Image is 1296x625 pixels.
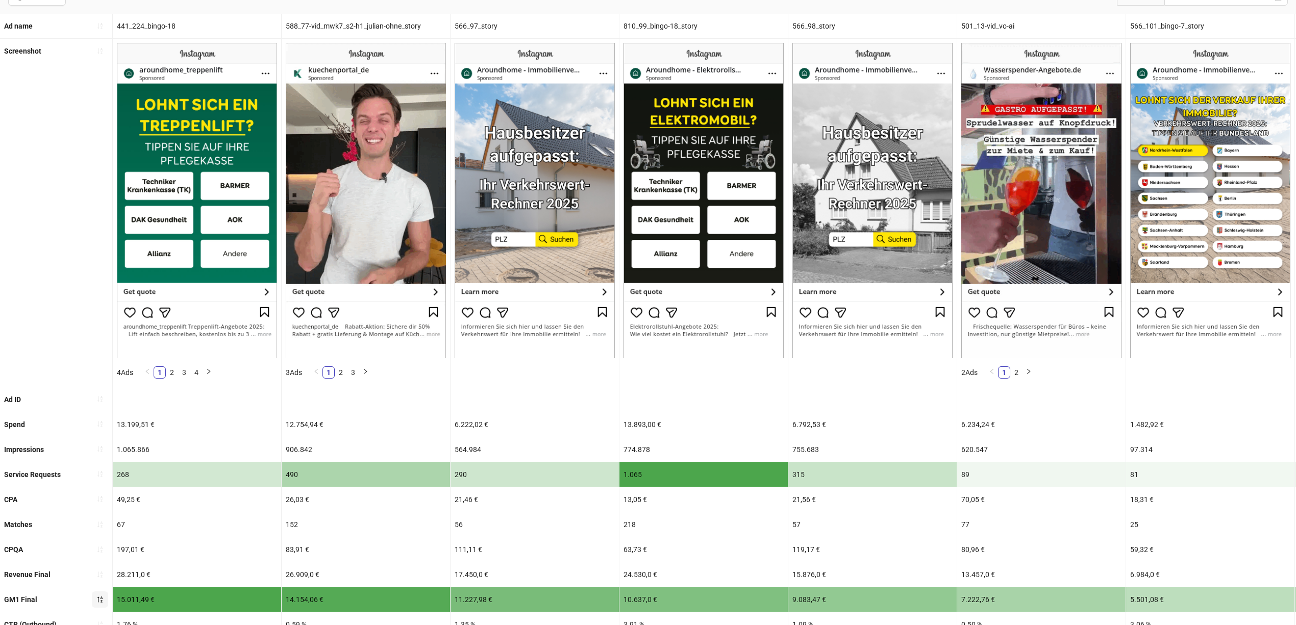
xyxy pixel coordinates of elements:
[961,43,1121,358] img: Screenshot 6798101669175
[113,462,281,487] div: 268
[282,562,450,587] div: 26.909,0 €
[178,366,190,379] li: 3
[451,512,619,537] div: 56
[957,512,1126,537] div: 77
[96,521,104,528] span: sort-ascending
[986,366,998,379] li: Previous Page
[788,587,957,612] div: 9.083,47 €
[96,571,104,578] span: sort-ascending
[1126,462,1294,487] div: 81
[788,412,957,437] div: 6.792,53 €
[4,445,44,454] b: Impressions
[957,587,1126,612] div: 7.222,76 €
[957,14,1126,38] div: 501_13-vid_vo-ai
[113,487,281,512] div: 49,25 €
[957,412,1126,437] div: 6.234,24 €
[282,14,450,38] div: 588_77-vid_mwk7_s2-h1_julian-ohne_story
[190,366,203,379] li: 4
[113,412,281,437] div: 13.199,51 €
[96,420,104,428] span: sort-ascending
[4,570,51,579] b: Revenue Final
[957,462,1126,487] div: 89
[4,595,37,604] b: GM1 Final
[282,587,450,612] div: 14.154,06 €
[335,366,347,379] li: 2
[1130,43,1290,358] img: Screenshot 120227134548540519
[957,537,1126,562] div: 80,96 €
[451,487,619,512] div: 21,46 €
[191,367,202,378] a: 4
[451,462,619,487] div: 290
[1126,437,1294,462] div: 97.314
[451,587,619,612] div: 11.227,98 €
[624,43,784,358] img: Screenshot 120229979215990556
[957,562,1126,587] div: 13.457,0 €
[788,14,957,38] div: 566_98_story
[113,537,281,562] div: 197,01 €
[788,437,957,462] div: 755.683
[4,470,61,479] b: Service Requests
[4,520,32,529] b: Matches
[455,43,615,358] img: Screenshot 120226314826890519
[451,562,619,587] div: 17.450,0 €
[96,470,104,478] span: sort-ascending
[619,512,788,537] div: 218
[1026,368,1032,374] span: right
[1126,412,1294,437] div: 1.482,92 €
[4,22,33,30] b: Ad name
[619,537,788,562] div: 63,73 €
[113,512,281,537] div: 67
[286,368,302,377] span: 3 Ads
[451,437,619,462] div: 564.984
[323,367,334,378] a: 1
[96,495,104,503] span: sort-ascending
[96,546,104,553] span: sort-ascending
[113,587,281,612] div: 15.011,49 €
[117,43,277,358] img: Screenshot 6848449026936
[451,412,619,437] div: 6.222,02 €
[282,512,450,537] div: 152
[96,395,104,403] span: sort-ascending
[362,368,368,374] span: right
[4,420,25,429] b: Spend
[154,367,165,378] a: 1
[4,47,41,55] b: Screenshot
[286,43,446,358] img: Screenshot 6903829701661
[282,537,450,562] div: 83,91 €
[1011,367,1022,378] a: 2
[203,366,215,379] li: Next Page
[335,367,346,378] a: 2
[1023,366,1035,379] li: Next Page
[1126,587,1294,612] div: 5.501,08 €
[141,366,154,379] button: left
[4,495,17,504] b: CPA
[179,367,190,378] a: 3
[788,562,957,587] div: 15.876,0 €
[113,14,281,38] div: 441_224_bingo-18
[999,367,1010,378] a: 1
[166,366,178,379] li: 2
[957,437,1126,462] div: 620.547
[619,14,788,38] div: 810_99_bingo-18_story
[282,412,450,437] div: 12.754,94 €
[619,412,788,437] div: 13.893,00 €
[117,368,133,377] span: 4 Ads
[788,537,957,562] div: 119,17 €
[619,587,788,612] div: 10.637,0 €
[1010,366,1023,379] li: 2
[313,368,319,374] span: left
[359,366,371,379] button: right
[1126,512,1294,537] div: 25
[957,487,1126,512] div: 70,05 €
[141,366,154,379] li: Previous Page
[282,487,450,512] div: 26,03 €
[451,537,619,562] div: 111,11 €
[619,487,788,512] div: 13,05 €
[1126,537,1294,562] div: 59,32 €
[1126,487,1294,512] div: 18,31 €
[154,366,166,379] li: 1
[788,487,957,512] div: 21,56 €
[788,462,957,487] div: 315
[322,366,335,379] li: 1
[1126,14,1294,38] div: 566_101_bingo-7_story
